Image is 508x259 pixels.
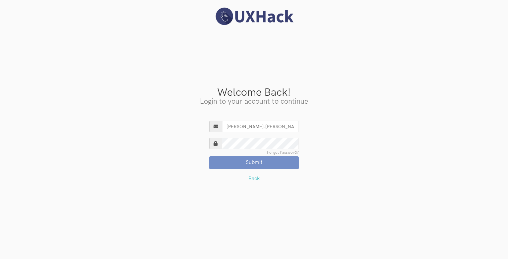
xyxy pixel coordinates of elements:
input: Forgot Password? [222,138,299,149]
button: Submit [209,156,299,169]
a: Back [248,176,260,182]
a: Forgot Password? [267,151,299,155]
input: Email Address [222,121,299,132]
h3: Login to your account to continue [5,98,503,105]
h3: Welcome Back! [5,87,503,98]
img: UXHack logo [213,7,295,26]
